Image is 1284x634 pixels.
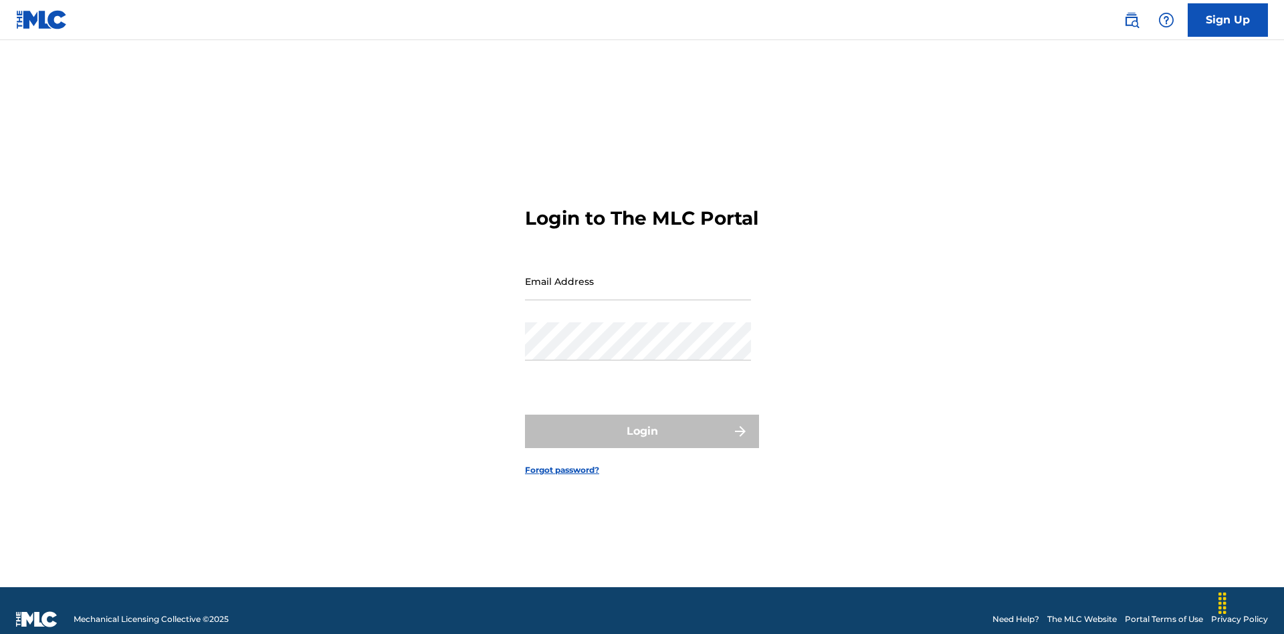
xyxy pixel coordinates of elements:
a: Sign Up [1188,3,1268,37]
div: Drag [1212,583,1233,623]
a: Forgot password? [525,464,599,476]
iframe: Chat Widget [1217,570,1284,634]
img: help [1158,12,1174,28]
img: MLC Logo [16,10,68,29]
span: Mechanical Licensing Collective © 2025 [74,613,229,625]
h3: Login to The MLC Portal [525,207,758,230]
a: Public Search [1118,7,1145,33]
img: logo [16,611,58,627]
div: Help [1153,7,1180,33]
img: search [1123,12,1140,28]
a: Portal Terms of Use [1125,613,1203,625]
a: The MLC Website [1047,613,1117,625]
a: Need Help? [992,613,1039,625]
a: Privacy Policy [1211,613,1268,625]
